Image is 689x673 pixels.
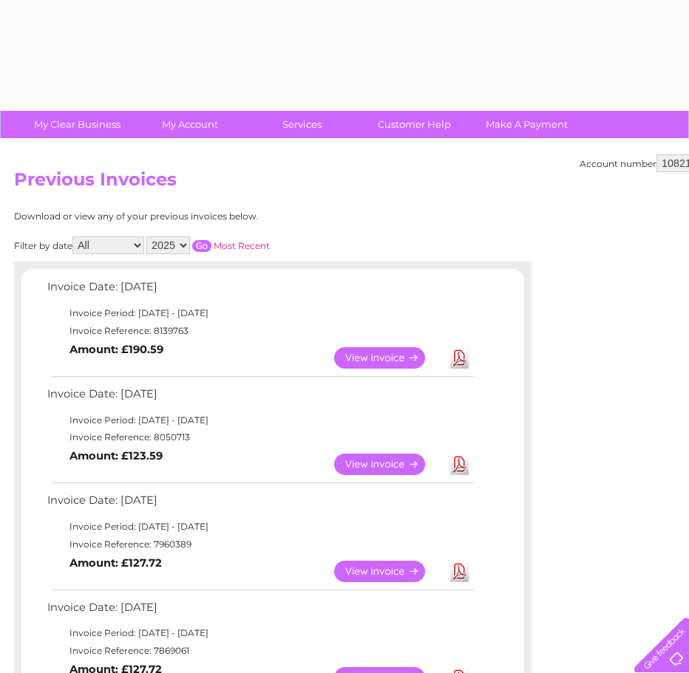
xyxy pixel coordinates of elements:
[334,347,443,369] a: View
[334,561,443,582] a: View
[14,236,402,254] div: Filter by date
[44,491,476,518] td: Invoice Date: [DATE]
[129,111,251,138] a: My Account
[44,642,476,660] td: Invoice Reference: 7869061
[44,624,476,642] td: Invoice Period: [DATE] - [DATE]
[44,304,476,322] td: Invoice Period: [DATE] - [DATE]
[44,428,476,446] td: Invoice Reference: 8050713
[450,347,469,369] a: Download
[44,536,476,553] td: Invoice Reference: 7960389
[44,322,476,340] td: Invoice Reference: 8139763
[466,111,588,138] a: Make A Payment
[450,561,469,582] a: Download
[44,598,476,625] td: Invoice Date: [DATE]
[334,454,443,475] a: View
[214,240,270,251] a: Most Recent
[16,111,138,138] a: My Clear Business
[353,111,475,138] a: Customer Help
[44,411,476,429] td: Invoice Period: [DATE] - [DATE]
[44,384,476,411] td: Invoice Date: [DATE]
[450,454,469,475] a: Download
[69,343,163,356] b: Amount: £190.59
[69,556,162,570] b: Amount: £127.72
[44,518,476,536] td: Invoice Period: [DATE] - [DATE]
[69,449,163,462] b: Amount: £123.59
[44,277,476,304] td: Invoice Date: [DATE]
[241,111,363,138] a: Services
[14,211,402,222] div: Download or view any of your previous invoices below.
